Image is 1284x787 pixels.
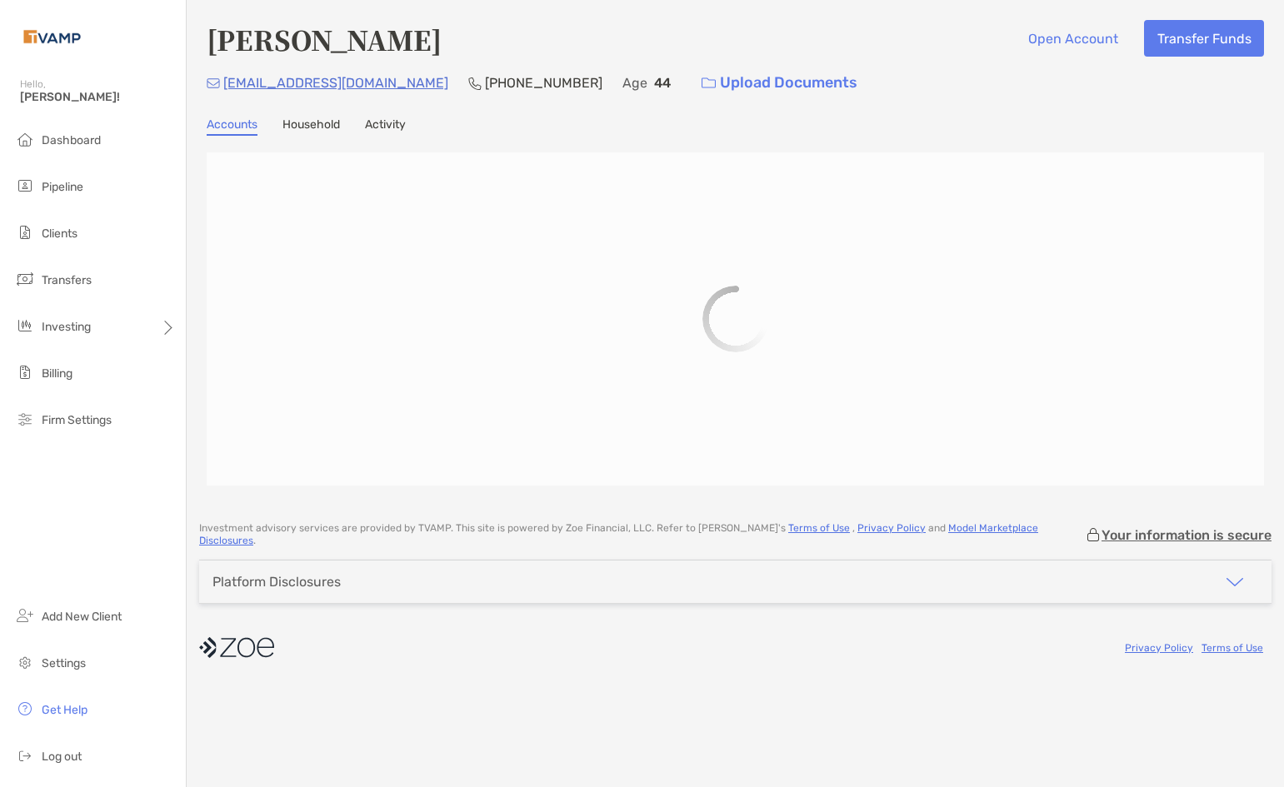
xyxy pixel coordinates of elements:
img: Email Icon [207,78,220,88]
span: Dashboard [42,133,101,147]
span: Add New Client [42,610,122,624]
span: Clients [42,227,77,241]
span: Settings [42,656,86,670]
img: get-help icon [15,699,35,719]
img: logout icon [15,745,35,765]
img: Zoe Logo [20,7,84,67]
img: firm-settings icon [15,409,35,429]
img: pipeline icon [15,176,35,196]
button: Transfer Funds [1144,20,1264,57]
span: Firm Settings [42,413,112,427]
span: Pipeline [42,180,83,194]
p: [EMAIL_ADDRESS][DOMAIN_NAME] [223,72,448,93]
img: investing icon [15,316,35,336]
h4: [PERSON_NAME] [207,20,442,58]
img: dashboard icon [15,129,35,149]
img: transfers icon [15,269,35,289]
a: Terms of Use [1202,642,1263,654]
img: clients icon [15,222,35,242]
img: company logo [199,629,274,666]
p: 44 [654,72,671,93]
span: Investing [42,320,91,334]
a: Model Marketplace Disclosures [199,522,1038,546]
img: icon arrow [1225,572,1245,592]
img: button icon [702,77,716,89]
img: Phone Icon [468,77,482,90]
p: [PHONE_NUMBER] [485,72,602,93]
p: Your information is secure [1102,527,1272,543]
a: Upload Documents [691,65,868,101]
a: Privacy Policy [857,522,926,534]
a: Privacy Policy [1125,642,1193,654]
span: [PERSON_NAME]! [20,90,176,104]
a: Terms of Use [788,522,850,534]
span: Get Help [42,703,87,717]
span: Billing [42,366,72,381]
img: add_new_client icon [15,605,35,625]
span: Log out [42,750,82,764]
img: settings icon [15,652,35,672]
span: Transfers [42,273,92,287]
a: Accounts [207,117,257,136]
button: Open Account [1015,20,1131,57]
div: Platform Disclosures [212,574,341,590]
a: Activity [365,117,406,136]
a: Household [282,117,340,136]
img: billing icon [15,362,35,382]
p: Investment advisory services are provided by TVAMP . This site is powered by Zoe Financial, LLC. ... [199,522,1085,547]
p: Age [622,72,647,93]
